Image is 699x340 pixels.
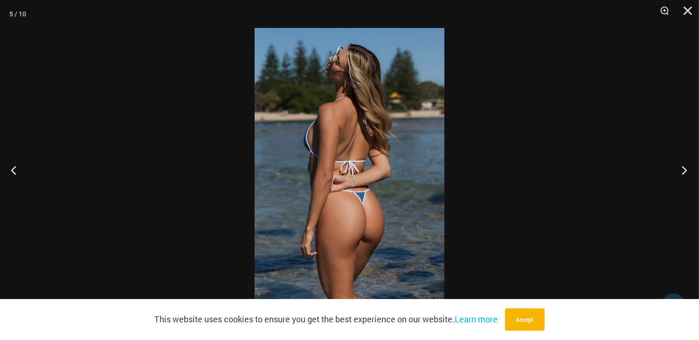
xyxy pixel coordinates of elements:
p: This website uses cookies to ensure you get the best experience on our website. [155,313,498,326]
div: 5 / 10 [9,7,26,21]
a: Learn more [455,313,498,325]
button: Next [664,147,699,193]
img: Waves Breaking Ocean 312 Top 456 Bottom 07 [255,28,444,312]
button: Accept [505,308,545,331]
